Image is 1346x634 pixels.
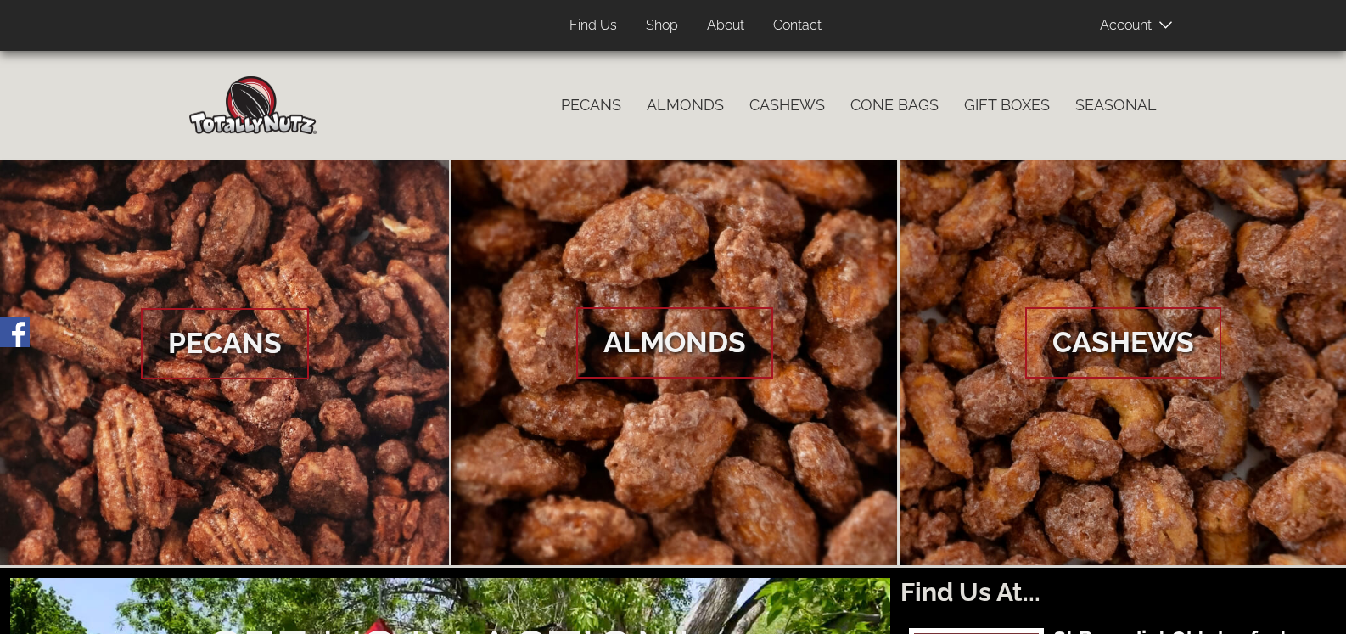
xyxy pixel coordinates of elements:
img: Home [189,76,317,134]
a: Gift Boxes [951,87,1063,123]
span: Pecans [141,308,309,379]
span: Cashews [1025,307,1221,379]
span: Almonds [576,307,773,379]
a: Contact [760,9,834,42]
a: About [694,9,757,42]
a: Cashews [737,87,838,123]
h2: Find Us At... [900,578,1336,606]
a: Shop [633,9,691,42]
a: Seasonal [1063,87,1169,123]
a: Pecans [548,87,634,123]
a: Almonds [451,160,899,565]
a: Cone Bags [838,87,951,123]
a: Find Us [557,9,630,42]
a: Almonds [634,87,737,123]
